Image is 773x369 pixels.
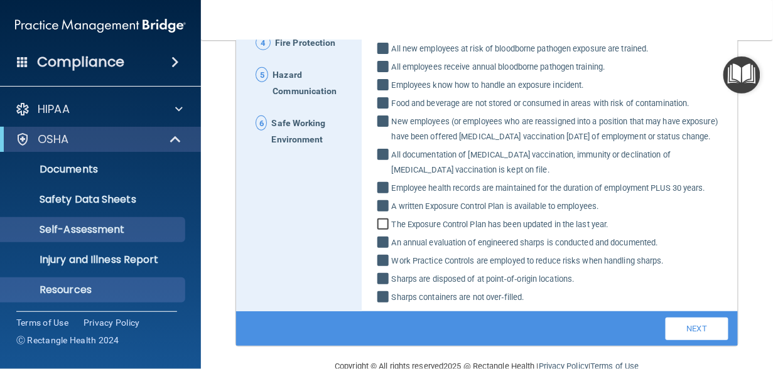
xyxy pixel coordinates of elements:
a: HIPAA [15,102,183,117]
span: Work Practice Controls are employed to reduce risks when handling sharps. [392,254,664,269]
iframe: Drift Widget Chat Controller [556,280,758,330]
p: OSHA [38,132,69,147]
p: HIPAA [38,102,70,117]
span: Safe Working Environment [271,115,352,148]
input: An annual evaluation of engineered sharps is conducted and documented. [377,238,392,250]
input: Sharps containers are not over‐filled. [377,292,392,305]
input: Employees know how to handle an exposure incident. [377,80,392,93]
input: Food and beverage are not stored or consumed in areas with risk of contamination. [377,99,392,111]
span: Fire Protection [275,35,336,51]
span: A written Exposure Control Plan is available to employees. [392,199,599,214]
span: All documentation of [MEDICAL_DATA] vaccination, immunity or declination of [MEDICAL_DATA] vaccin... [392,147,728,178]
span: An annual evaluation of engineered sharps is conducted and documented. [392,235,658,250]
span: Ⓒ Rectangle Health 2024 [16,334,119,346]
span: Employees know how to handle an exposure incident. [392,78,584,93]
span: Hazard Communication [273,67,352,100]
p: Documents [8,163,180,176]
input: Work Practice Controls are employed to reduce risks when handling sharps. [377,256,392,269]
p: Self-Assessment [8,223,180,236]
a: Terms of Use [16,316,68,329]
span: Food and beverage are not stored or consumed in areas with risk of contamination. [392,96,689,111]
span: The Exposure Control Plan has been updated in the last year. [392,217,608,232]
p: Resources [8,284,180,296]
img: PMB logo [15,13,186,38]
input: All documentation of [MEDICAL_DATA] vaccination, immunity or declination of [MEDICAL_DATA] vaccin... [377,150,392,178]
span: All new employees at risk of bloodborne pathogen exposure are trained. [392,41,649,56]
span: 6 [256,115,267,131]
input: All employees receive annual bloodborne pathogen training. [377,62,392,75]
input: All new employees at risk of bloodborne pathogen exposure are trained. [377,44,392,56]
span: Sharps are disposed of at point‐of‐origin locations. [392,272,575,287]
p: Injury and Illness Report [8,254,180,266]
input: New employees (or employees who are reassigned into a position that may have exposure) have been ... [377,117,392,144]
span: New employees (or employees who are reassigned into a position that may have exposure) have been ... [392,114,728,144]
a: OSHA [15,132,182,147]
input: Employee health records are maintained for the duration of employment PLUS 30 years. [377,183,392,196]
span: Sharps containers are not over‐filled. [392,290,524,305]
p: Safety Data Sheets [8,193,180,206]
span: All employees receive annual bloodborne pathogen training. [392,60,605,75]
span: Employee health records are maintained for the duration of employment PLUS 30 years. [392,181,705,196]
h4: Compliance [37,53,124,71]
span: 4 [256,35,271,50]
input: Sharps are disposed of at point‐of‐origin locations. [377,274,392,287]
input: A written Exposure Control Plan is available to employees. [377,201,392,214]
input: The Exposure Control Plan has been updated in the last year. [377,220,392,232]
button: Open Resource Center [723,56,760,94]
a: Privacy Policy [84,316,140,329]
span: 5 [256,67,268,82]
